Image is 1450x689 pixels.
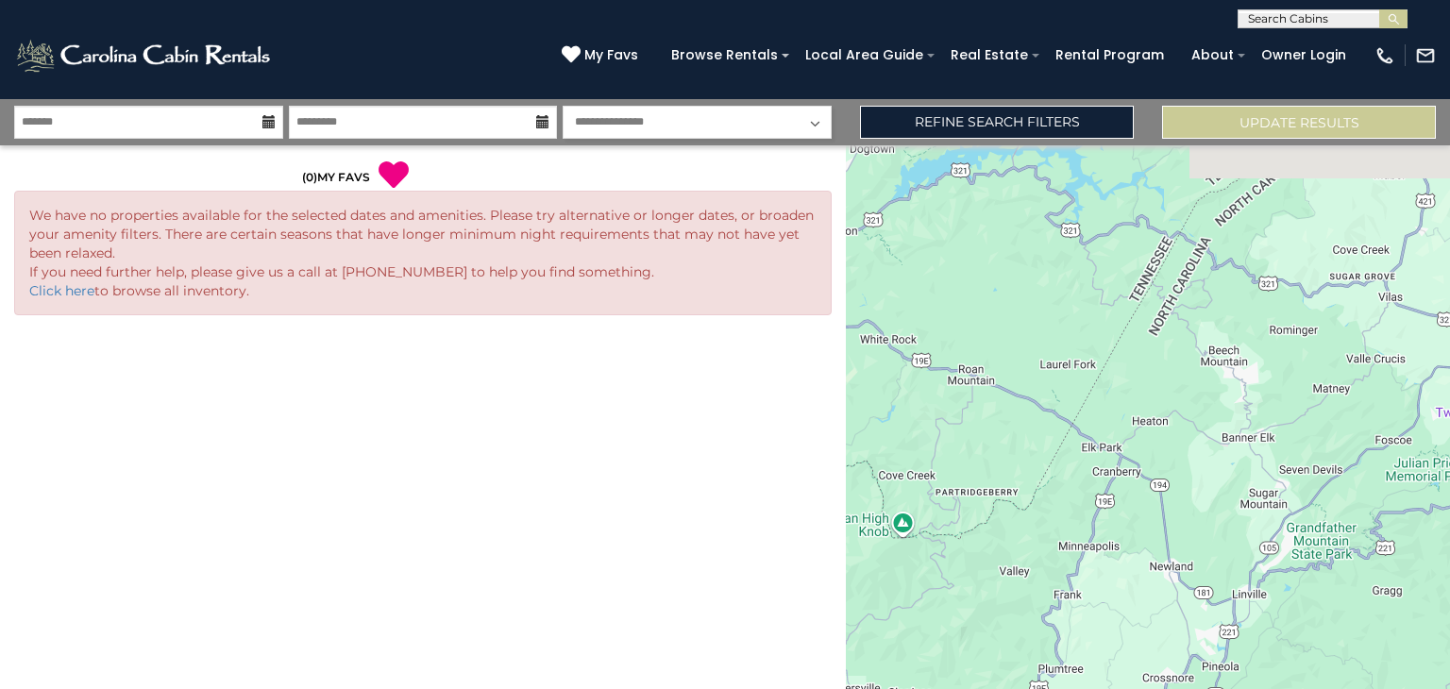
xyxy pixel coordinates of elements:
a: Click here [29,282,94,299]
button: Update Results [1162,106,1436,139]
a: Real Estate [941,41,1037,70]
img: phone-regular-white.png [1374,45,1395,66]
p: We have no properties available for the selected dates and amenities. Please try alternative or l... [29,206,817,300]
img: mail-regular-white.png [1415,45,1436,66]
span: My Favs [584,45,638,65]
a: Local Area Guide [796,41,933,70]
span: 0 [306,170,313,184]
a: My Favs [562,45,643,66]
img: White-1-2.png [14,37,276,75]
a: Refine Search Filters [860,106,1134,139]
a: About [1182,41,1243,70]
a: Owner Login [1252,41,1356,70]
a: Rental Program [1046,41,1173,70]
a: (0)MY FAVS [302,170,370,184]
span: ( ) [302,170,317,184]
a: Browse Rentals [662,41,787,70]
